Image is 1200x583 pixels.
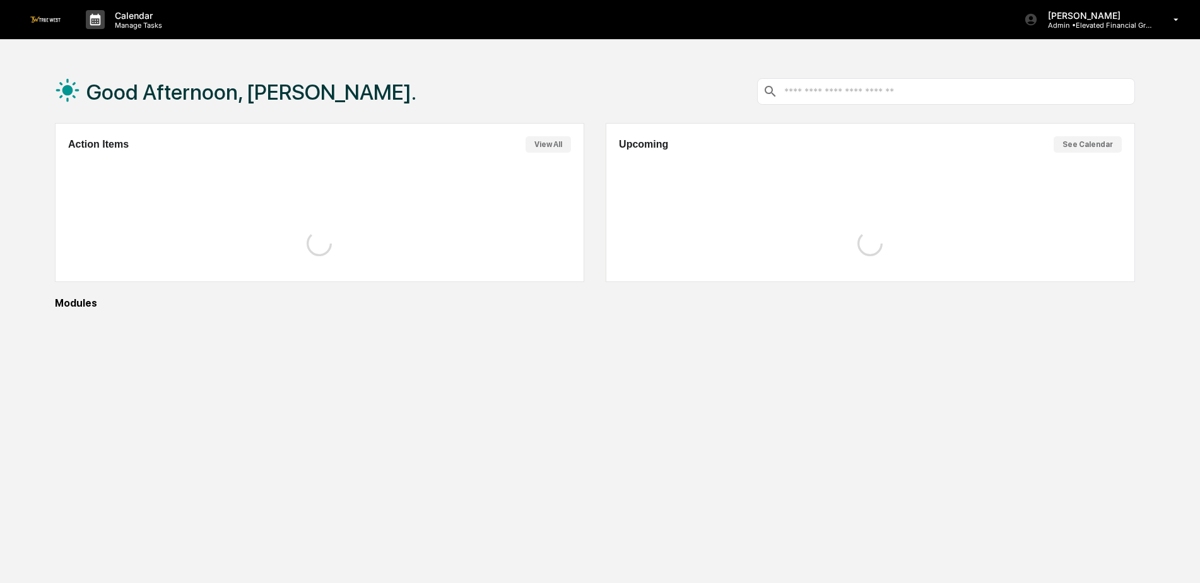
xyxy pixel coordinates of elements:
p: Manage Tasks [105,21,168,30]
h2: Action Items [68,139,129,150]
h1: Good Afternoon, [PERSON_NAME]. [86,79,416,105]
p: Admin • Elevated Financial Group [1038,21,1155,30]
div: Modules [55,297,1135,309]
button: See Calendar [1054,136,1122,153]
p: Calendar [105,10,168,21]
p: [PERSON_NAME] [1038,10,1155,21]
button: View All [526,136,571,153]
h2: Upcoming [619,139,668,150]
img: logo [30,16,61,22]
